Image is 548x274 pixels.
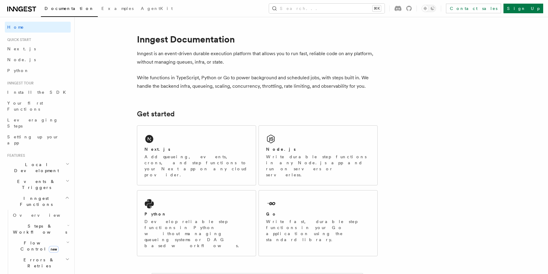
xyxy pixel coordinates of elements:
[7,46,36,51] span: Next.js
[266,211,277,217] h2: Go
[49,246,59,253] span: new
[5,65,71,76] a: Python
[5,115,71,131] a: Leveraging Steps
[137,190,256,256] a: PythonDevelop reliable step functions in Python without managing queueing systems or DAG based wo...
[259,190,378,256] a: GoWrite fast, durable step functions in your Go application using the standard library.
[11,221,71,238] button: Steps & Workflows
[5,98,71,115] a: Your first Functions
[137,110,175,118] a: Get started
[11,240,66,252] span: Flow Control
[41,2,98,17] a: Documentation
[11,210,71,221] a: Overview
[7,134,59,145] span: Setting up your app
[137,49,378,66] p: Inngest is an event-driven durable execution platform that allows you to run fast, reliable code ...
[503,4,543,13] a: Sign Up
[11,254,71,271] button: Errors & Retries
[137,74,378,90] p: Write functions in TypeScript, Python or Go to power background and scheduled jobs, with steps bu...
[5,37,31,42] span: Quick start
[7,57,36,62] span: Node.js
[7,90,70,95] span: Install the SDK
[5,22,71,33] a: Home
[269,4,385,13] button: Search...⌘K
[5,54,71,65] a: Node.js
[5,87,71,98] a: Install the SDK
[5,162,66,174] span: Local Development
[11,238,71,254] button: Flow Controlnew
[11,223,67,235] span: Steps & Workflows
[266,146,296,152] h2: Node.js
[5,176,71,193] button: Events & Triggers
[446,4,501,13] a: Contact sales
[11,257,65,269] span: Errors & Retries
[144,154,249,178] p: Add queueing, events, crons, and step functions to your Next app on any cloud provider.
[5,131,71,148] a: Setting up your app
[5,153,25,158] span: Features
[98,2,137,16] a: Examples
[101,6,134,11] span: Examples
[373,5,381,11] kbd: ⌘K
[5,193,71,210] button: Inngest Functions
[266,154,370,178] p: Write durable step functions in any Node.js app and run on servers or serverless.
[422,5,436,12] button: Toggle dark mode
[5,81,34,86] span: Inngest tour
[7,68,29,73] span: Python
[5,43,71,54] a: Next.js
[5,178,66,191] span: Events & Triggers
[13,213,75,218] span: Overview
[7,101,43,112] span: Your first Functions
[144,146,170,152] h2: Next.js
[45,6,94,11] span: Documentation
[137,2,176,16] a: AgentKit
[141,6,173,11] span: AgentKit
[137,34,378,45] h1: Inngest Documentation
[5,159,71,176] button: Local Development
[5,195,65,207] span: Inngest Functions
[7,118,58,128] span: Leveraging Steps
[137,125,256,185] a: Next.jsAdd queueing, events, crons, and step functions to your Next app on any cloud provider.
[266,219,370,243] p: Write fast, durable step functions in your Go application using the standard library.
[259,125,378,185] a: Node.jsWrite durable step functions in any Node.js app and run on servers or serverless.
[144,211,167,217] h2: Python
[7,24,24,30] span: Home
[144,219,249,249] p: Develop reliable step functions in Python without managing queueing systems or DAG based workflows.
